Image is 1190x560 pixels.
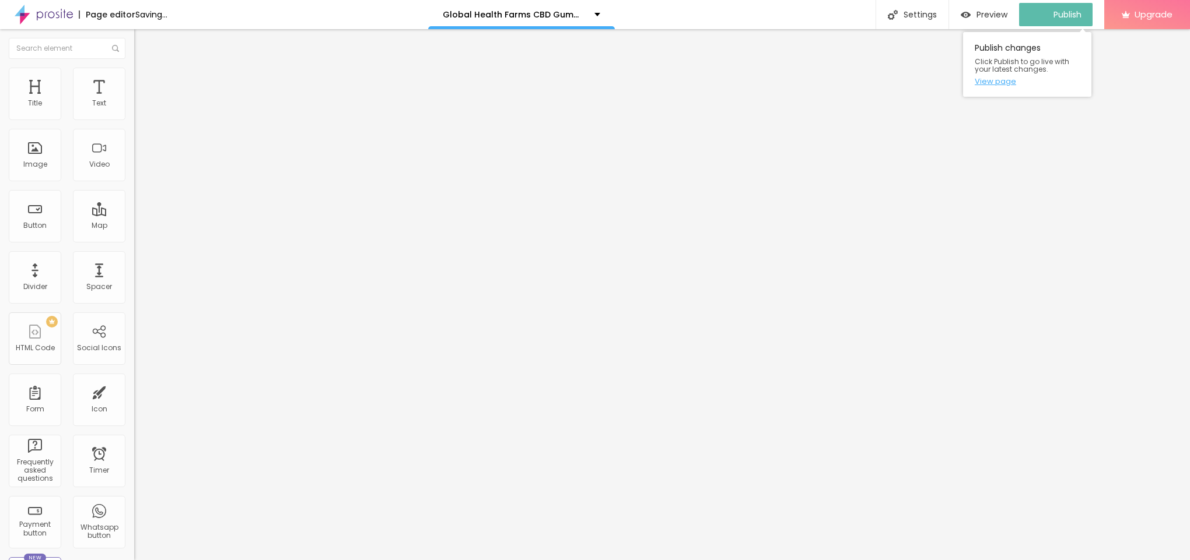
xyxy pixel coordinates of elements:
div: Timer [89,466,109,474]
div: Social Icons [77,344,121,352]
div: Page editor [79,10,135,19]
img: Icone [112,45,119,52]
p: Global Health Farms CBD Gummies [443,10,586,19]
div: Saving... [135,10,167,19]
span: Publish [1053,10,1081,19]
div: Map [92,221,107,230]
div: Button [23,221,47,230]
div: Divider [23,283,47,291]
div: Frequently asked questions [12,458,58,483]
div: Title [28,99,42,107]
div: Payment button [12,520,58,537]
div: Publish changes [963,32,1091,97]
div: HTML Code [16,344,55,352]
div: Video [89,160,110,168]
div: Text [92,99,106,107]
span: Click Publish to go live with your latest changes. [975,58,1080,73]
div: Image [23,160,47,168]
span: Upgrade [1135,9,1172,19]
div: Spacer [86,283,112,291]
button: Publish [1019,3,1093,26]
div: Whatsapp button [76,523,122,540]
button: Preview [949,3,1019,26]
img: Icone [888,10,898,20]
a: View page [975,78,1080,85]
div: Form [26,405,44,413]
iframe: Editor [134,29,1190,560]
img: view-1.svg [961,10,971,20]
div: Icon [92,405,107,413]
span: Preview [977,10,1007,19]
input: Search element [9,38,125,59]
